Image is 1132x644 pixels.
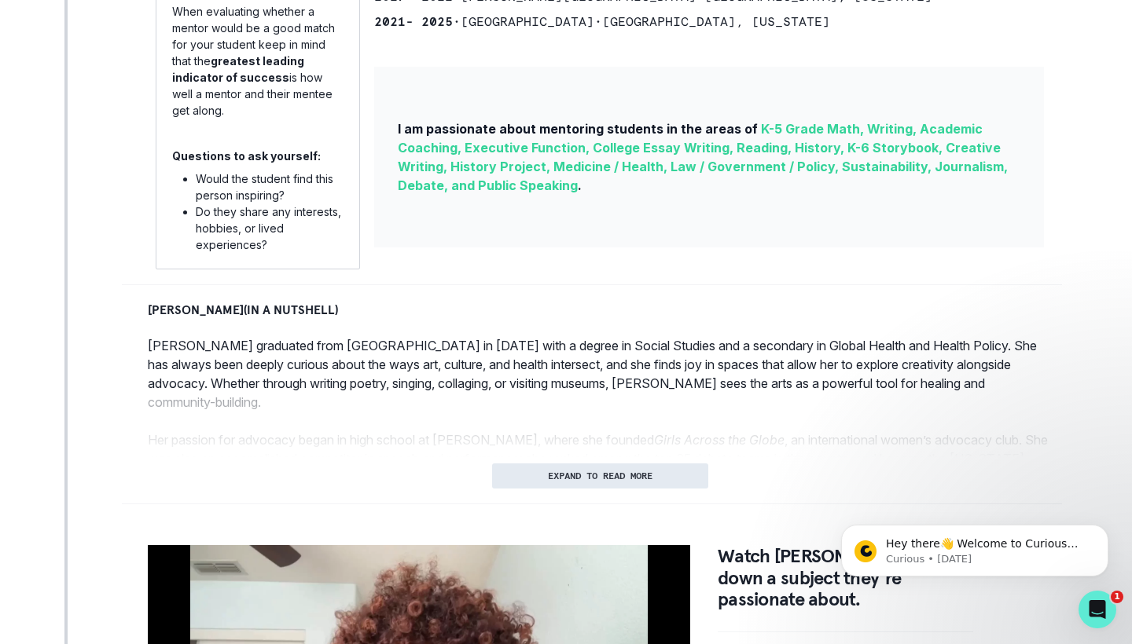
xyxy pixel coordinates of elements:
[374,13,453,29] b: 2021 - 2025
[578,177,582,193] span: .
[453,13,830,29] span: • [GEOGRAPHIC_DATA] • [GEOGRAPHIC_DATA] , [US_STATE]
[172,3,344,119] p: When evaluating whether a mentor would be a good match for your student keep in mind that the is ...
[172,148,321,164] p: Questions to ask yourself:
[1111,591,1123,603] span: 1
[1079,591,1116,628] iframe: Intercom live chat
[718,545,989,610] p: Watch [PERSON_NAME] break down a subject they’re passionate about.
[196,170,344,203] li: Would the student find this person inspiring?
[68,46,268,136] span: Hey there👋 Welcome to Curious Cardinals 🙌 Take a look around! If you have any questions or are ex...
[492,463,708,488] button: EXPAND TO READ MORE
[196,203,344,253] li: Do they share any interests, hobbies, or lived experiences?
[548,470,652,481] p: EXPAND TO READ MORE
[818,492,1132,602] iframe: Intercom notifications message
[148,300,338,319] p: [PERSON_NAME] (IN A NUTSHELL)
[398,121,758,137] span: I am passionate about mentoring students in the areas of
[68,60,271,75] p: Message from Curious, sent 4d ago
[172,54,304,84] b: greatest leading indicator of success
[148,336,1052,412] p: [PERSON_NAME] graduated from [GEOGRAPHIC_DATA] in [DATE] with a degree in Social Studies and a se...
